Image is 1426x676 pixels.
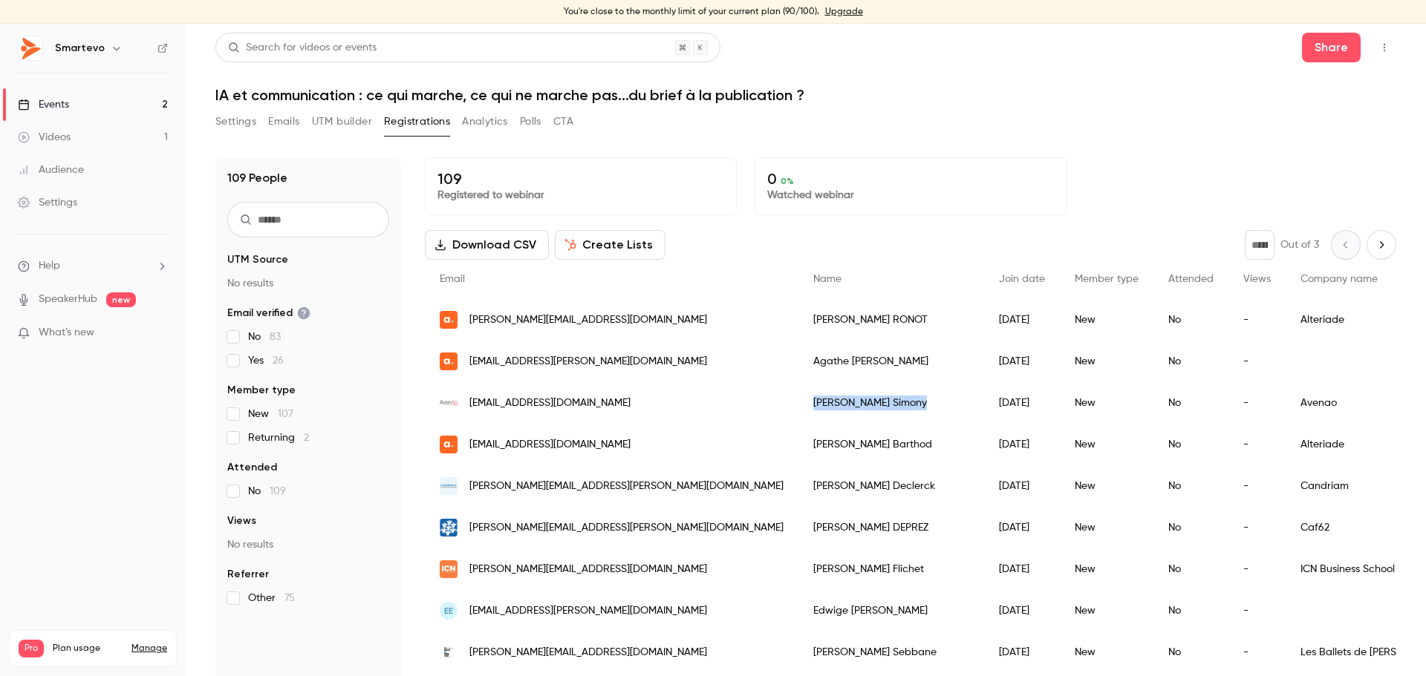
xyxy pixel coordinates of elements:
button: Settings [215,110,256,134]
div: - [1228,507,1286,548]
p: 109 [437,170,724,188]
button: Polls [520,110,541,134]
span: [PERSON_NAME][EMAIL_ADDRESS][DOMAIN_NAME] [469,562,707,577]
div: - [1228,299,1286,341]
div: New [1060,424,1153,465]
span: Yes [248,353,284,368]
div: No [1153,341,1228,382]
div: [DATE] [984,507,1060,548]
span: [EMAIL_ADDRESS][PERSON_NAME][DOMAIN_NAME] [469,603,707,619]
div: New [1060,590,1153,631]
div: Agathe [PERSON_NAME] [798,341,984,382]
img: caf62.caf.fr [440,519,458,536]
span: Attended [227,460,277,475]
img: icn-artem.com [440,560,458,578]
div: [PERSON_NAME] Simony [798,382,984,424]
p: Out of 3 [1280,237,1319,252]
h1: 109 People [227,169,287,187]
span: [PERSON_NAME][EMAIL_ADDRESS][DOMAIN_NAME] [469,645,707,660]
div: - [1228,341,1286,382]
span: Views [1243,274,1271,284]
div: [PERSON_NAME] Barthod [798,424,984,465]
button: Download CSV [425,230,549,260]
div: No [1153,548,1228,590]
div: [PERSON_NAME] DEPREZ [798,507,984,548]
a: SpeakerHub [39,292,97,307]
div: [DATE] [984,590,1060,631]
span: Member type [1075,274,1139,284]
div: [PERSON_NAME] Flichet [798,548,984,590]
span: [PERSON_NAME][EMAIL_ADDRESS][DOMAIN_NAME] [469,312,707,328]
span: [PERSON_NAME][EMAIL_ADDRESS][PERSON_NAME][DOMAIN_NAME] [469,520,784,536]
img: avenao.com [440,394,458,412]
div: Videos [18,130,71,145]
img: alteriade.fr [440,352,458,370]
div: No [1153,465,1228,507]
span: Company name [1300,274,1378,284]
div: [PERSON_NAME] Declerck [798,465,984,507]
img: Smartevo [19,36,42,60]
span: Views [227,513,256,528]
button: Emails [268,110,299,134]
div: New [1060,631,1153,673]
span: New [248,407,293,421]
div: - [1228,382,1286,424]
span: [PERSON_NAME][EMAIL_ADDRESS][PERSON_NAME][DOMAIN_NAME] [469,479,784,494]
div: New [1060,299,1153,341]
div: [PERSON_NAME] RONOT [798,299,984,341]
span: 83 [270,332,281,342]
div: Events [18,97,69,112]
span: 75 [284,593,295,603]
div: - [1228,590,1286,631]
div: [DATE] [984,548,1060,590]
div: [DATE] [984,465,1060,507]
p: 0 [767,170,1054,188]
div: [DATE] [984,299,1060,341]
span: 109 [270,486,286,496]
span: 0 % [781,176,794,186]
span: Other [248,591,295,606]
div: New [1060,507,1153,548]
img: alteriade.fr [440,436,458,453]
button: UTM builder [312,110,372,134]
button: Share [1302,33,1361,62]
p: Registered to webinar [437,188,724,203]
p: Watched webinar [767,188,1054,203]
span: [EMAIL_ADDRESS][PERSON_NAME][DOMAIN_NAME] [469,354,707,370]
span: Email [440,274,465,284]
div: [DATE] [984,341,1060,382]
li: help-dropdown-opener [18,258,168,274]
button: Next page [1367,230,1396,260]
div: No [1153,631,1228,673]
span: EE [444,604,453,617]
span: UTM Source [227,252,288,267]
div: No [1153,382,1228,424]
img: candriam.com [440,477,458,495]
span: Join date [999,274,1045,284]
span: Help [39,258,60,274]
p: No results [227,276,389,291]
div: No [1153,507,1228,548]
button: Create Lists [555,230,665,260]
section: facet-groups [227,252,389,606]
div: Audience [18,163,84,177]
img: alteriade.fr [440,311,458,329]
div: - [1228,548,1286,590]
button: Analytics [462,110,508,134]
div: - [1228,465,1286,507]
span: Member type [227,383,296,398]
span: [EMAIL_ADDRESS][DOMAIN_NAME] [469,437,631,453]
button: CTA [553,110,573,134]
span: 2 [304,433,309,443]
div: New [1060,465,1153,507]
div: New [1060,548,1153,590]
div: No [1153,424,1228,465]
div: Settings [18,195,77,210]
span: Pro [19,640,44,657]
span: Referrer [227,567,269,582]
div: [DATE] [984,424,1060,465]
div: No [1153,590,1228,631]
div: [DATE] [984,631,1060,673]
div: New [1060,382,1153,424]
span: Email verified [227,306,310,321]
